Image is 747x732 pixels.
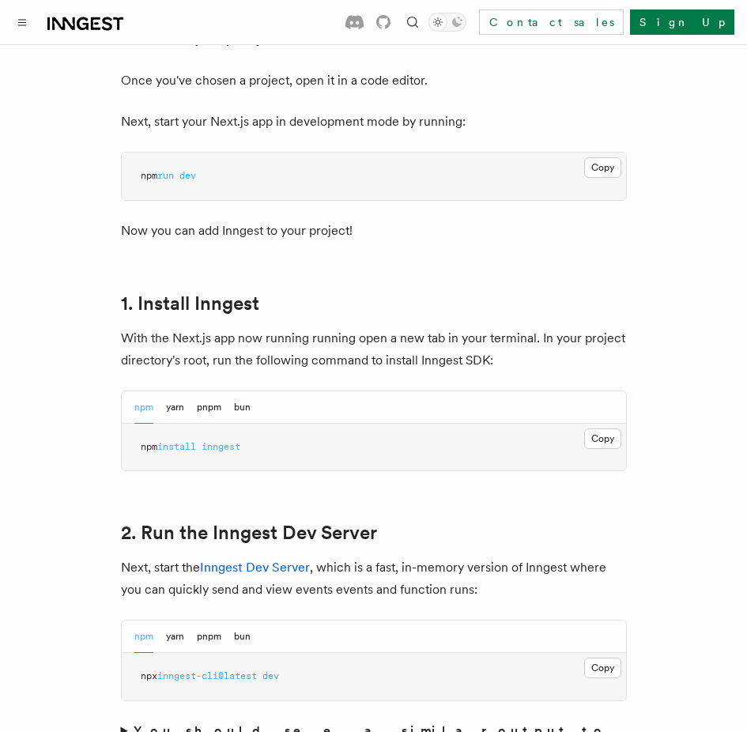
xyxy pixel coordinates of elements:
button: npm [134,621,153,653]
p: Next, start the , which is a fast, in-memory version of Inngest where you can quickly send and vi... [121,557,627,601]
button: Find something... [403,13,422,32]
button: Toggle dark mode [428,13,466,32]
button: pnpm [197,621,221,653]
span: install [157,441,196,452]
p: Next, start your Next.js app in development mode by running: [121,111,627,133]
button: Toggle navigation [13,13,32,32]
span: npx [141,670,157,681]
a: Contact sales [479,9,624,35]
p: Now you can add Inngest to your project! [121,220,627,242]
button: yarn [166,621,184,653]
button: pnpm [197,391,221,424]
span: npm [141,441,157,452]
button: Copy [584,428,621,449]
a: Sign Up [630,9,734,35]
span: dev [179,170,196,181]
button: bun [234,391,251,424]
a: Inngest Dev Server [200,560,310,575]
button: npm [134,391,153,424]
button: bun [234,621,251,653]
a: 2. Run the Inngest Dev Server [121,522,377,544]
button: Copy [584,157,621,178]
span: dev [262,670,279,681]
p: With the Next.js app now running running open a new tab in your terminal. In your project directo... [121,327,627,372]
a: 1. Install Inngest [121,292,259,315]
span: run [157,170,174,181]
span: npm [141,170,157,181]
button: yarn [166,391,184,424]
button: Copy [584,658,621,678]
span: inngest [202,441,240,452]
p: Once you've chosen a project, open it in a code editor. [121,70,627,92]
span: inngest-cli@latest [157,670,257,681]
